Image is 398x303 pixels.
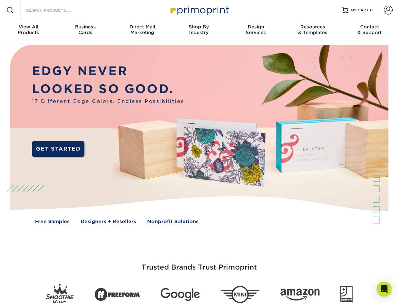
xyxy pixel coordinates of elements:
img: Amazon [280,289,320,301]
span: Design [228,24,284,30]
span: Business [57,24,113,30]
a: Designers + Resellers [81,218,136,225]
a: DesignServices [228,20,284,40]
a: Nonprofit Solutions [147,218,199,225]
span: Direct Mail [114,24,170,30]
p: EDGY NEVER [32,62,186,80]
span: Shop By [170,24,227,30]
span: Resources [284,24,341,30]
a: GET STARTED [32,141,84,157]
div: & Templates [284,24,341,35]
div: Services [228,24,284,35]
span: 17 Different Edge Colors. Endless Possibilities. [32,98,186,105]
img: Google [161,288,200,301]
div: Marketing [114,24,170,35]
a: Shop ByIndustry [170,20,227,40]
span: Contact [341,24,398,30]
iframe: Google Customer Reviews [2,284,54,301]
p: LOOKED SO GOOD. [32,80,186,98]
a: Contact& Support [341,20,398,40]
div: & Support [341,24,398,35]
span: 0 [370,8,373,12]
a: Direct MailMarketing [114,20,170,40]
h3: Trusted Brands Trust Primoprint [15,248,384,279]
input: SEARCH PRODUCTS..... [26,6,87,14]
a: Free Samples [35,218,70,225]
div: Open Intercom Messenger [377,282,392,297]
div: Industry [170,24,227,35]
a: BusinessCards [57,20,113,40]
div: Cards [57,24,113,35]
a: Resources& Templates [284,20,341,40]
span: MY CART [351,8,369,13]
img: Primoprint [168,3,231,17]
img: Goodwill [340,286,353,303]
